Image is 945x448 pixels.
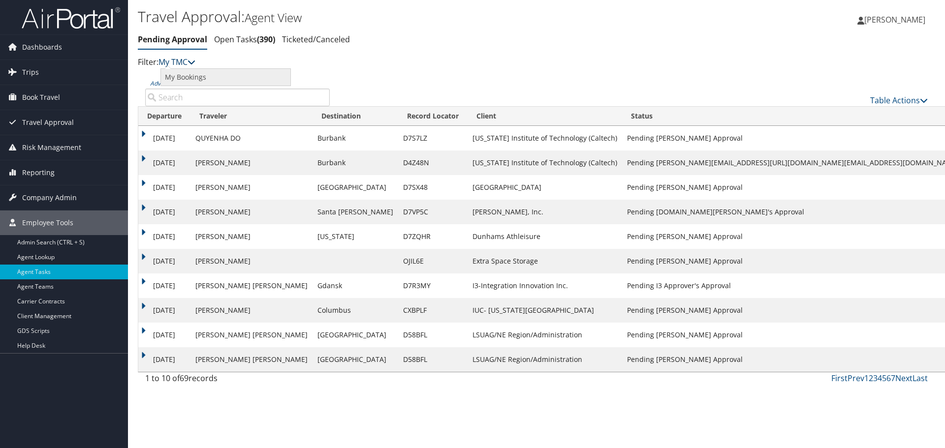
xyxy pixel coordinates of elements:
td: D58BFL [398,323,468,347]
td: [PERSON_NAME] [190,224,313,249]
td: [GEOGRAPHIC_DATA] [313,175,398,200]
td: [PERSON_NAME], Inc. [468,200,622,224]
td: [DATE] [138,126,190,150]
td: LSUAG/NE Region/Administration [468,323,622,347]
th: Departure: activate to sort column ascending [138,107,190,126]
td: [DATE] [138,347,190,372]
a: 5 [882,373,886,384]
span: Book Travel [22,85,60,110]
td: OJIL6E [398,249,468,273]
td: [PERSON_NAME] [190,249,313,273]
a: Ticketed/Canceled [282,34,350,45]
td: [PERSON_NAME] [PERSON_NAME] [190,323,313,347]
th: Destination: activate to sort column ascending [313,107,398,126]
a: 6 [886,373,891,384]
a: [PERSON_NAME] [857,5,935,34]
td: [PERSON_NAME] [190,175,313,200]
img: airportal-logo.png [22,6,120,30]
td: [PERSON_NAME] [PERSON_NAME] [190,347,313,372]
td: D7S7LZ [398,126,468,150]
a: Pending Approval [138,34,207,45]
th: Traveler: activate to sort column ascending [190,107,313,126]
th: Client: activate to sort column descending [468,107,622,126]
td: QUYENHA DO [190,126,313,150]
td: [PERSON_NAME] [190,200,313,224]
td: D7VP5C [398,200,468,224]
span: Trips [22,60,39,85]
td: [GEOGRAPHIC_DATA] [468,175,622,200]
td: Columbus [313,298,398,323]
span: Employee Tools [22,210,73,235]
span: 390 [257,34,275,45]
td: [US_STATE] [313,224,398,249]
td: [DATE] [138,249,190,273]
p: Filter: [138,56,669,69]
td: IUC- [US_STATE][GEOGRAPHIC_DATA] [468,298,622,323]
span: 69 [180,373,189,384]
td: [DATE] [138,273,190,298]
th: Record Locator: activate to sort column ascending [398,107,468,126]
a: First [831,373,848,384]
td: D7SX48 [398,175,468,200]
td: [US_STATE] Institute of Technology (Caltech) [468,150,622,175]
td: Dunhams Athleisure [468,224,622,249]
a: Open Tasks390 [214,34,275,45]
h1: Travel Approval: [138,6,669,27]
td: [GEOGRAPHIC_DATA] [313,323,398,347]
a: Next [895,373,913,384]
div: 1 to 10 of records [145,372,330,389]
a: Advanced Search [150,79,198,88]
span: Reporting [22,160,55,185]
input: Advanced Search [145,89,330,106]
a: 1 [864,373,869,384]
td: [DATE] [138,224,190,249]
td: D4Z48N [398,150,468,175]
td: CXBPLF [398,298,468,323]
a: Last [913,373,928,384]
span: Dashboards [22,35,62,60]
td: Burbank [313,126,398,150]
td: [US_STATE] Institute of Technology (Caltech) [468,126,622,150]
td: Gdansk [313,273,398,298]
span: Company Admin [22,185,77,210]
td: Santa [PERSON_NAME] [313,200,398,224]
a: Prev [848,373,864,384]
a: Table Actions [870,95,928,106]
span: [PERSON_NAME] [864,14,925,25]
span: Travel Approval [22,110,74,135]
td: [DATE] [138,175,190,200]
td: [DATE] [138,323,190,347]
td: [DATE] [138,150,190,175]
a: My TMC [158,57,195,67]
a: 3 [873,373,878,384]
td: [PERSON_NAME] [190,298,313,323]
td: LSUAG/NE Region/Administration [468,347,622,372]
td: [DATE] [138,298,190,323]
td: [GEOGRAPHIC_DATA] [313,347,398,372]
a: 7 [891,373,895,384]
td: I3-Integration Innovation Inc. [468,273,622,298]
td: [PERSON_NAME] [PERSON_NAME] [190,273,313,298]
td: [PERSON_NAME] [190,150,313,175]
a: 2 [869,373,873,384]
td: D7ZQHR [398,224,468,249]
span: Risk Management [22,135,81,160]
td: Burbank [313,150,398,175]
small: Agent View [245,9,302,26]
a: 4 [878,373,882,384]
a: My Bookings [161,69,290,86]
td: Extra Space Storage [468,249,622,273]
td: [DATE] [138,200,190,224]
td: D58BFL [398,347,468,372]
td: D7R3MY [398,273,468,298]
